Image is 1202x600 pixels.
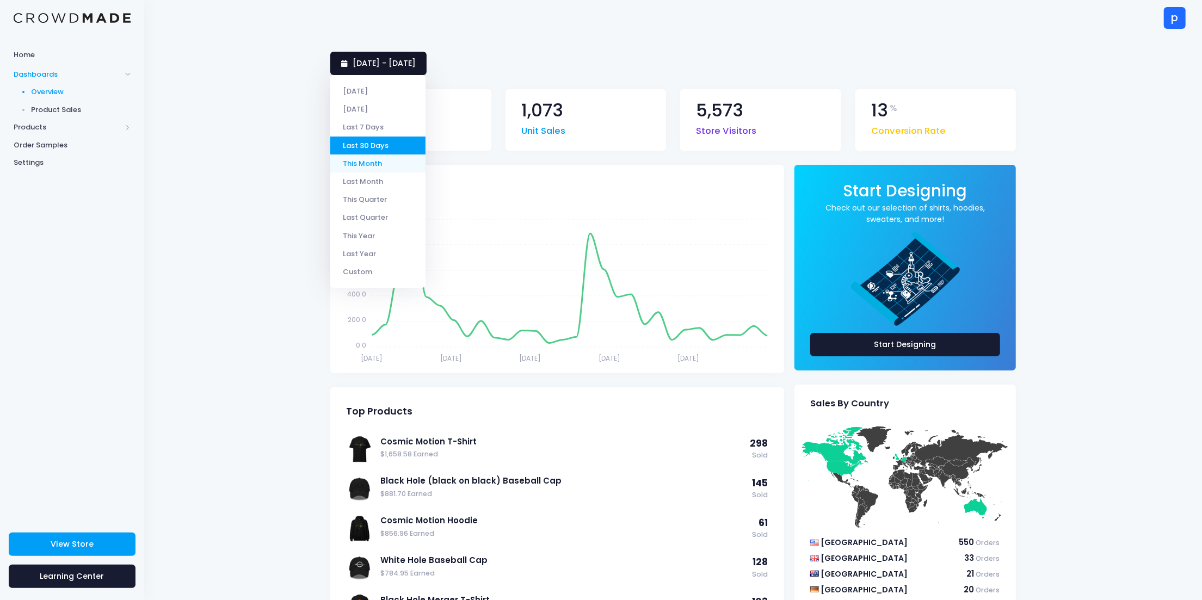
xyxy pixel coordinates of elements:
div: p [1164,7,1186,29]
span: 13 [871,102,888,120]
span: Settings [14,157,131,168]
span: Products [14,122,121,133]
span: Store Visitors [696,119,756,138]
span: [GEOGRAPHIC_DATA] [821,537,908,548]
li: Last 30 Days [330,137,426,154]
li: Last Month [330,172,426,190]
span: Conversion Rate [871,119,946,138]
span: 5,573 [696,102,743,120]
span: Product Sales [32,104,131,115]
tspan: 400.0 [348,289,367,299]
span: 145 [752,477,768,490]
span: Orders [976,554,1000,563]
span: Sales By Country [810,398,889,409]
a: Start Designing [843,189,967,199]
span: Sold [750,450,768,461]
tspan: [DATE] [599,354,620,363]
a: Learning Center [9,565,135,588]
span: 33 [965,552,975,564]
li: This Quarter [330,190,426,208]
li: Last Year [330,245,426,263]
span: Sold [752,490,768,500]
span: Unit Sales [521,119,565,138]
span: Start Designing [843,180,967,202]
tspan: [DATE] [677,354,699,363]
span: Overview [32,86,131,97]
span: [GEOGRAPHIC_DATA] [821,584,908,595]
li: This Month [330,154,426,172]
span: 61 [759,516,768,529]
span: 128 [753,555,768,568]
span: $881.70 Earned [380,489,747,499]
li: [DATE] [330,82,426,100]
span: Orders [976,585,1000,595]
li: This Year [330,226,426,244]
span: Dashboards [14,69,121,80]
span: Learning Center [40,571,104,582]
span: $1,658.58 Earned [380,449,744,460]
span: Order Samples [14,140,131,151]
tspan: [DATE] [361,354,383,363]
span: 1,073 [521,102,563,120]
span: [DATE] - [DATE] [353,58,416,69]
a: Start Designing [810,333,1000,356]
a: Cosmic Motion Hoodie [380,515,747,527]
tspan: 200.0 [348,315,367,324]
span: Home [14,50,131,60]
a: [DATE] - [DATE] [330,52,427,75]
span: Top Products [346,406,412,417]
a: View Store [9,533,135,556]
tspan: [DATE] [440,354,462,363]
a: Cosmic Motion T-Shirt [380,436,744,448]
span: 550 [959,536,975,548]
span: Orders [976,538,1000,547]
a: White Hole Baseball Cap [380,554,747,566]
li: [DATE] [330,100,426,118]
span: Sold [752,530,768,540]
span: $784.95 Earned [380,568,747,579]
span: Orders [976,570,1000,579]
span: [GEOGRAPHIC_DATA] [821,553,908,564]
span: % [890,102,897,115]
tspan: [DATE] [519,354,541,363]
a: Check out our selection of shirts, hoodies, sweaters, and more! [810,202,1000,225]
span: 21 [967,568,975,579]
span: $856.96 Earned [380,529,747,539]
span: 20 [964,584,975,595]
span: Sold [752,570,768,580]
span: View Store [51,539,94,549]
span: 298 [750,437,768,450]
li: Custom [330,263,426,281]
img: Logo [14,13,131,23]
tspan: 0.0 [356,341,367,350]
li: Last 7 Days [330,118,426,136]
a: Black Hole (black on black) Baseball Cap [380,475,747,487]
li: Last Quarter [330,208,426,226]
span: [GEOGRAPHIC_DATA] [821,568,908,579]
